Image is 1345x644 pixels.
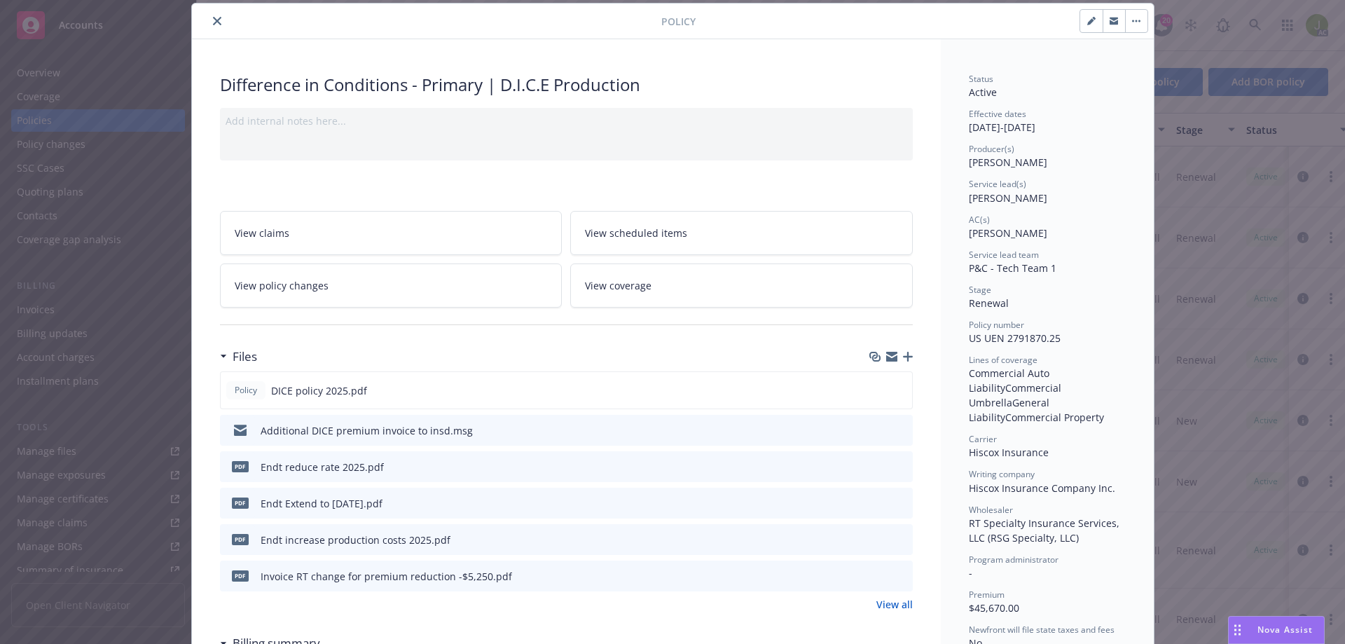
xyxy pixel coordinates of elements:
span: Policy number [969,319,1024,331]
span: Status [969,73,993,85]
span: Wholesaler [969,504,1013,516]
span: AC(s) [969,214,990,226]
div: Drag to move [1229,617,1246,643]
span: Commercial Umbrella [969,381,1064,409]
div: Invoice RT change for premium reduction -$5,250.pdf [261,569,512,584]
button: download file [872,460,883,474]
span: Nova Assist [1257,624,1313,636]
button: preview file [894,383,906,398]
span: Service lead(s) [969,178,1026,190]
a: View claims [220,211,563,255]
span: Commercial Auto Liability [969,366,1052,395]
button: preview file [895,423,907,438]
span: pdf [232,570,249,581]
span: View claims [235,226,289,240]
div: Endt Extend to [DATE].pdf [261,496,382,511]
span: View coverage [585,278,651,293]
span: US UEN 2791870.25 [969,331,1061,345]
span: Policy [661,14,696,29]
span: $45,670.00 [969,601,1019,615]
span: Hiscox Insurance [969,446,1049,459]
button: preview file [895,496,907,511]
span: Producer(s) [969,143,1014,155]
span: Service lead team [969,249,1039,261]
div: Endt reduce rate 2025.pdf [261,460,384,474]
button: preview file [895,460,907,474]
a: View scheduled items [570,211,913,255]
span: Hiscox Insurance Company Inc. [969,481,1115,495]
span: [PERSON_NAME] [969,226,1047,240]
h3: Files [233,348,257,366]
button: close [209,13,226,29]
span: Program administrator [969,554,1058,566]
button: download file [872,569,883,584]
span: Policy [232,384,260,397]
span: pdf [232,498,249,508]
button: download file [872,533,883,547]
span: General Liability [969,396,1052,424]
div: Endt increase production costs 2025.pdf [261,533,450,547]
span: Stage [969,284,991,296]
span: Lines of coverage [969,354,1037,366]
button: download file [872,496,883,511]
a: View all [876,597,913,612]
span: RT Specialty Insurance Services, LLC (RSG Specialty, LLC) [969,516,1122,544]
span: [PERSON_NAME] [969,191,1047,205]
div: Difference in Conditions - Primary | D.I.C.E Production [220,73,913,97]
span: pdf [232,534,249,544]
span: Writing company [969,468,1035,480]
button: download file [871,383,883,398]
button: download file [872,423,883,438]
a: View coverage [570,263,913,308]
div: Additional DICE premium invoice to insd.msg [261,423,473,438]
span: View scheduled items [585,226,687,240]
a: View policy changes [220,263,563,308]
span: P&C - Tech Team 1 [969,261,1056,275]
span: Premium [969,589,1005,601]
button: preview file [895,533,907,547]
div: Files [220,348,257,366]
div: [DATE] - [DATE] [969,108,1126,135]
div: Add internal notes here... [226,114,907,128]
span: - [969,566,972,580]
span: Active [969,85,997,99]
span: Commercial Property [1005,411,1104,424]
span: Renewal [969,296,1009,310]
span: Carrier [969,433,997,445]
span: View policy changes [235,278,329,293]
span: DICE policy 2025.pdf [271,383,367,398]
span: Newfront will file state taxes and fees [969,624,1115,636]
button: Nova Assist [1228,616,1325,644]
span: Effective dates [969,108,1026,120]
span: [PERSON_NAME] [969,156,1047,169]
button: preview file [895,569,907,584]
span: pdf [232,461,249,472]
